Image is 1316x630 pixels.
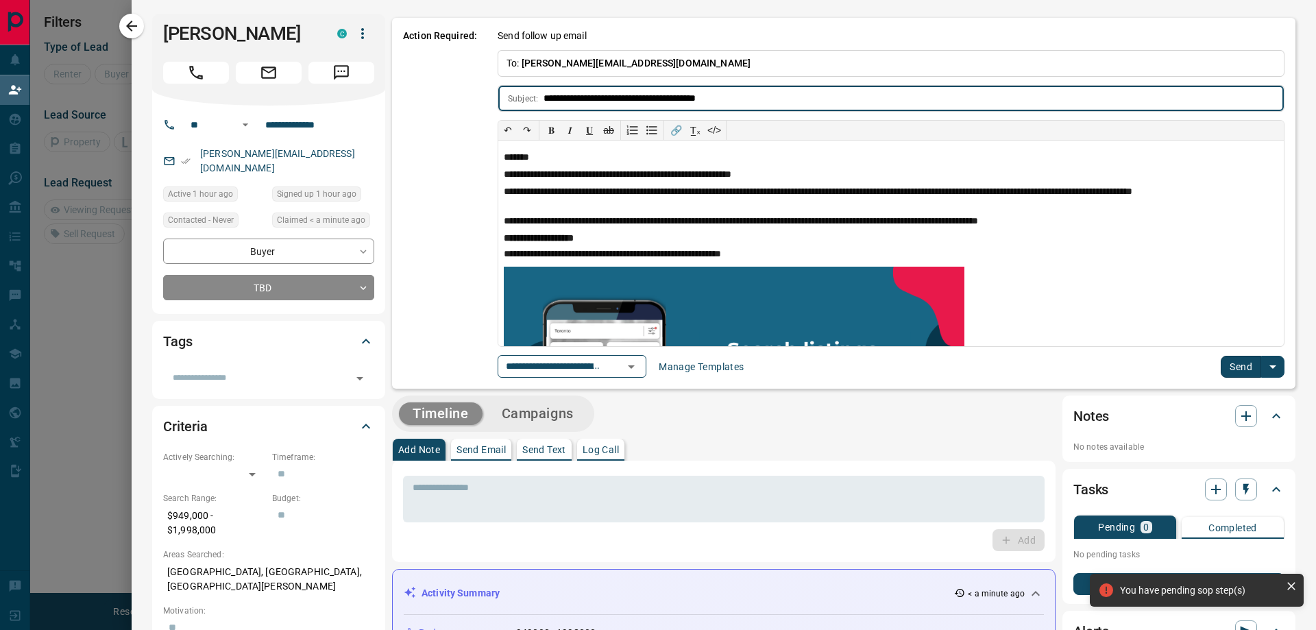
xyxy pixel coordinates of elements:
p: Pending [1098,522,1135,532]
button: ab [599,121,618,140]
button: Numbered list [623,121,642,140]
button: Open [350,369,369,388]
p: Action Required: [403,29,477,378]
button: Manage Templates [650,356,752,378]
button: Open [237,117,254,133]
button: Send [1221,356,1261,378]
button: 𝐔 [580,121,599,140]
button: Campaigns [488,402,587,425]
p: Add Note [398,445,440,455]
a: [PERSON_NAME][EMAIL_ADDRESS][DOMAIN_NAME] [200,148,355,173]
p: Subject: [508,93,538,105]
div: Buyer [163,239,374,264]
button: ↷ [517,121,537,140]
svg: Email Verified [181,156,191,166]
div: split button [1221,356,1284,378]
p: Log Call [583,445,619,455]
span: Claimed < a minute ago [277,213,365,227]
h2: Notes [1073,405,1109,427]
img: search_like_a_pro.png [504,267,964,468]
span: Message [308,62,374,84]
button: New Task [1073,573,1284,595]
button: ↶ [498,121,517,140]
p: No pending tasks [1073,544,1284,565]
div: Tasks [1073,473,1284,506]
span: Email [236,62,302,84]
div: Tags [163,325,374,358]
h1: [PERSON_NAME] [163,23,317,45]
button: Timeline [399,402,483,425]
button: 🔗 [666,121,685,140]
div: TBD [163,275,374,300]
div: Fri Aug 15 2025 [272,213,374,232]
p: To: [498,50,1284,77]
p: Search Range: [163,492,265,505]
button: </> [705,121,724,140]
p: No notes available [1073,441,1284,453]
p: Completed [1208,523,1257,533]
button: 𝐁 [541,121,561,140]
p: Budget: [272,492,374,505]
div: Activity Summary< a minute ago [404,581,1044,606]
div: Criteria [163,410,374,443]
p: 0 [1143,522,1149,532]
p: Areas Searched: [163,548,374,561]
p: Send follow up email [498,29,587,43]
div: condos.ca [337,29,347,38]
div: Notes [1073,400,1284,433]
div: Fri Aug 15 2025 [272,186,374,206]
p: [GEOGRAPHIC_DATA], [GEOGRAPHIC_DATA], [GEOGRAPHIC_DATA][PERSON_NAME] [163,561,374,598]
span: Call [163,62,229,84]
s: ab [603,125,614,136]
p: Motivation: [163,605,374,617]
p: Activity Summary [422,586,500,601]
span: 𝐔 [586,125,593,136]
button: T̲ₓ [685,121,705,140]
h2: Tags [163,330,192,352]
h2: Tasks [1073,478,1108,500]
button: 𝑰 [561,121,580,140]
p: $949,000 - $1,998,000 [163,505,265,542]
div: Fri Aug 15 2025 [163,186,265,206]
span: Active 1 hour ago [168,187,233,201]
span: Signed up 1 hour ago [277,187,356,201]
p: Send Text [522,445,566,455]
button: Open [622,357,641,376]
p: Actively Searching: [163,451,265,463]
p: Timeframe: [272,451,374,463]
h2: Criteria [163,415,208,437]
p: Send Email [456,445,506,455]
button: Bullet list [642,121,661,140]
span: [PERSON_NAME][EMAIL_ADDRESS][DOMAIN_NAME] [522,58,751,69]
div: You have pending sop step(s) [1120,585,1280,596]
span: Contacted - Never [168,213,234,227]
p: < a minute ago [968,587,1025,600]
